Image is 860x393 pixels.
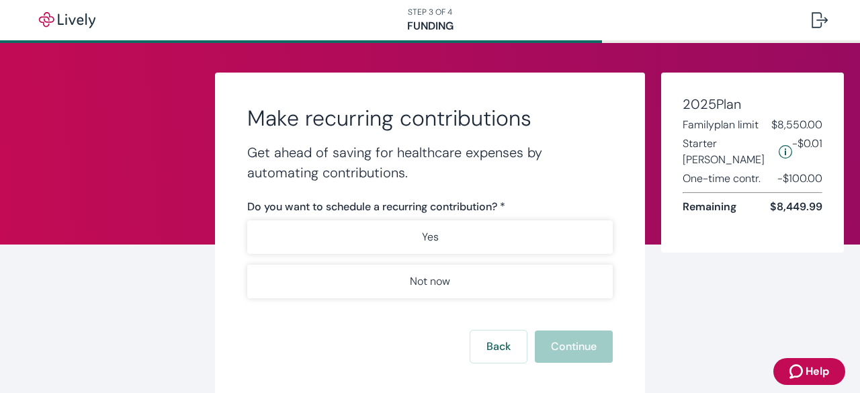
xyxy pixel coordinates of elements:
button: Yes [247,220,613,254]
span: Starter [PERSON_NAME] [683,136,773,168]
img: Lively [30,12,105,28]
button: Log out [801,4,838,36]
h4: 2025 Plan [683,94,822,114]
button: Back [470,331,527,363]
button: Lively will contribute $0.01 to establish your account [779,136,792,168]
span: -$0.01 [792,136,822,168]
span: - $100.00 [777,171,822,187]
p: Yes [422,229,439,245]
label: Do you want to schedule a recurring contribution? * [247,199,505,215]
span: $8,449.99 [770,199,822,215]
svg: Zendesk support icon [789,363,806,380]
span: One-time contr. [683,171,761,187]
span: Help [806,363,829,380]
span: Family plan limit [683,117,759,133]
p: Not now [410,273,450,290]
svg: Starter penny details [779,145,792,159]
h4: Get ahead of saving for healthcare expenses by automating contributions. [247,142,613,183]
span: $8,550.00 [771,117,822,133]
span: Remaining [683,199,736,215]
button: Zendesk support iconHelp [773,358,845,385]
h2: Make recurring contributions [247,105,613,132]
button: Not now [247,265,613,298]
